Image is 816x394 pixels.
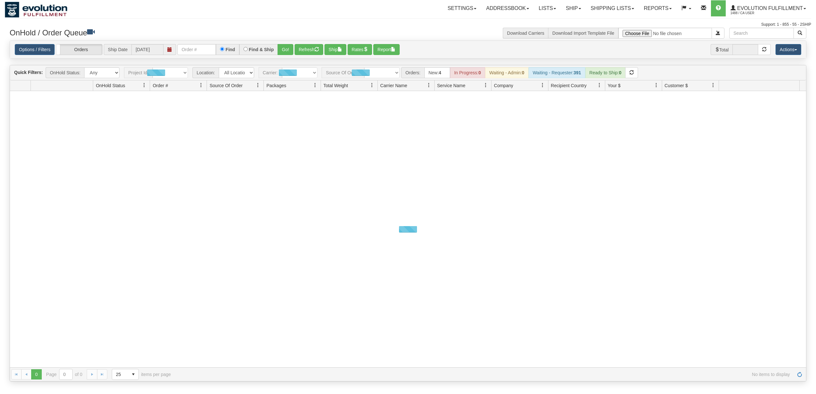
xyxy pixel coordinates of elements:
div: grid toolbar [10,65,806,80]
span: Service Name [437,82,466,89]
label: Find [226,47,235,52]
strong: 0 [522,70,524,75]
span: Order # [153,82,168,89]
span: Your $ [608,82,621,89]
button: Refresh [295,44,323,55]
a: Service Name filter column settings [480,80,491,91]
div: Ready to Ship: [585,67,626,78]
span: Evolution Fulfillment [736,5,803,11]
a: Download Carriers [507,31,544,36]
a: Packages filter column settings [310,80,321,91]
button: Search [794,28,806,39]
img: logo1488.jpg [5,2,67,18]
strong: 4 [439,70,441,75]
button: Rates [348,44,372,55]
span: Ship Date [104,44,131,55]
span: Total [711,44,733,55]
div: In Progress: [450,67,485,78]
label: Quick Filters: [14,69,43,76]
a: Customer $ filter column settings [708,80,719,91]
strong: 0 [478,70,481,75]
div: Waiting - Requester: [528,67,585,78]
span: Packages [266,82,286,89]
div: Waiting - Admin: [485,67,528,78]
input: Import [618,28,712,39]
a: Recipient Country filter column settings [594,80,605,91]
span: Source Of Order [209,82,243,89]
span: select [128,369,138,380]
span: Page 0 [31,369,41,380]
a: Company filter column settings [537,80,548,91]
a: Ship [561,0,586,16]
button: Actions [776,44,801,55]
span: Page sizes drop down [112,369,139,380]
h3: OnHold / Order Queue [10,28,403,37]
a: Shipping lists [586,0,639,16]
a: Your $ filter column settings [651,80,662,91]
span: Company [494,82,513,89]
label: Find & Ship [249,47,274,52]
span: items per page [112,369,171,380]
input: Order # [177,44,216,55]
a: Source Of Order filter column settings [253,80,263,91]
a: Options / Filters [15,44,55,55]
a: Refresh [794,369,805,380]
label: Orders [56,44,102,55]
div: Support: 1 - 855 - 55 - 2SHIP [5,22,811,27]
strong: 391 [573,70,581,75]
iframe: chat widget [801,164,815,230]
span: OnHold Status [96,82,125,89]
a: Settings [443,0,481,16]
button: Go! [278,44,293,55]
span: Orders: [401,67,424,78]
span: Recipient Country [551,82,587,89]
a: Carrier Name filter column settings [423,80,434,91]
div: New: [424,67,450,78]
strong: 0 [619,70,621,75]
a: Total Weight filter column settings [367,80,377,91]
input: Search [729,28,794,39]
a: Addressbook [481,0,534,16]
button: Ship [324,44,346,55]
a: Evolution Fulfillment 1488 / CA User [726,0,811,16]
button: Report [373,44,400,55]
a: Reports [639,0,677,16]
a: OnHold Status filter column settings [139,80,150,91]
a: Download Import Template File [552,31,614,36]
span: OnHold Status: [46,67,84,78]
a: Lists [534,0,561,16]
span: No items to display [180,372,790,377]
span: Page of 0 [46,369,83,380]
span: Carrier Name [380,82,407,89]
span: 1488 / CA User [731,10,779,16]
span: Customer $ [665,82,688,89]
span: Total Weight [324,82,348,89]
a: Order # filter column settings [196,80,207,91]
span: Location: [192,67,219,78]
span: 25 [116,371,124,378]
